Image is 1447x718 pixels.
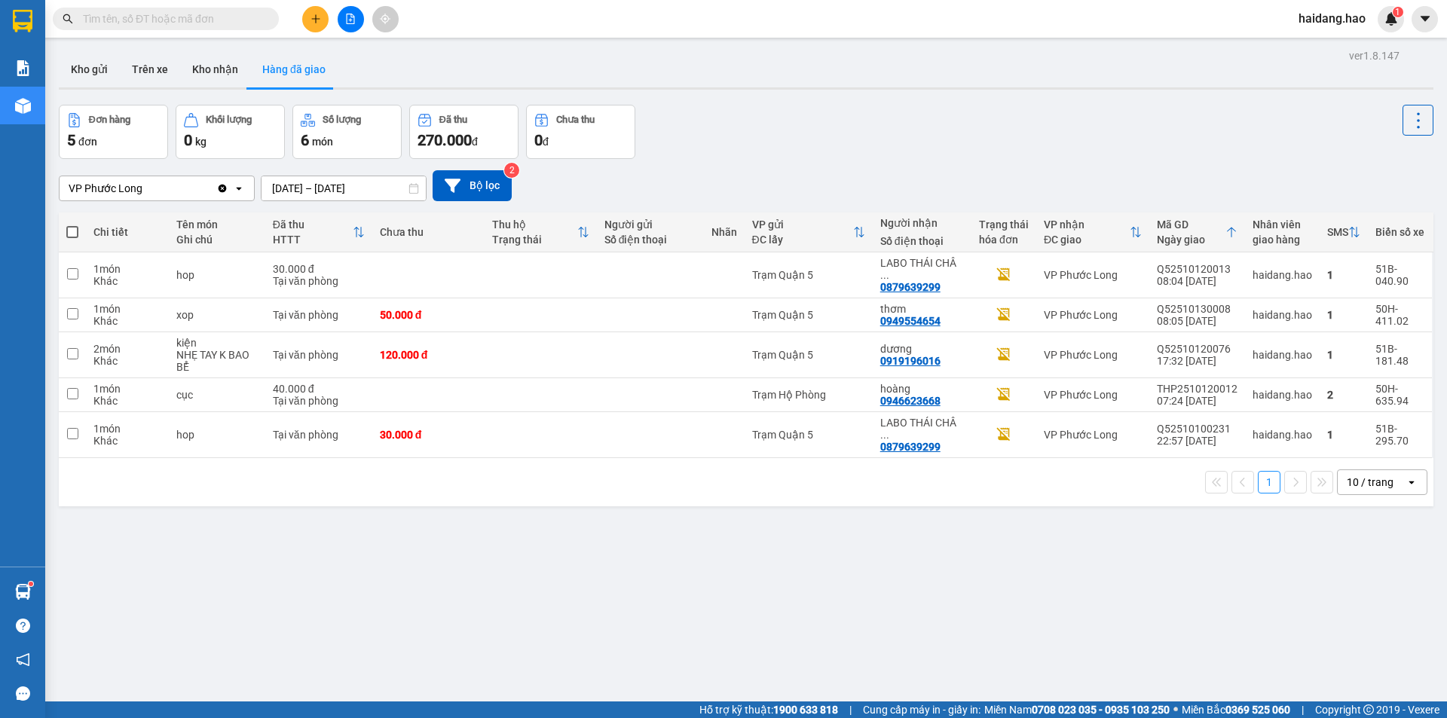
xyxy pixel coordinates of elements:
div: Đơn hàng [89,115,130,125]
div: HTTT [273,234,353,246]
div: 08:05 [DATE] [1157,315,1237,327]
div: Tại văn phòng [273,429,365,441]
button: Kho nhận [180,51,250,87]
button: Số lượng6món [292,105,402,159]
div: VP Phước Long [69,181,142,196]
div: Chi tiết [93,226,161,238]
div: 10 / trang [1347,475,1393,490]
span: notification [16,652,30,667]
span: 1 [1395,7,1400,17]
svg: Clear value [216,182,228,194]
div: Tại văn phòng [273,349,365,361]
div: Khác [93,355,161,367]
strong: 0708 023 035 - 0935 103 250 [1032,704,1170,716]
div: VP Phước Long [1044,429,1142,441]
button: Đã thu270.000đ [409,105,519,159]
div: VP Phước Long [1044,349,1142,361]
button: aim [372,6,399,32]
span: Cung cấp máy in - giấy in: [863,701,980,718]
div: haidang.hao [1253,429,1312,441]
div: Trạm Quận 5 [752,269,865,281]
button: Chưa thu0đ [526,105,635,159]
button: plus [302,6,329,32]
div: xop [176,309,258,321]
img: icon-new-feature [1384,12,1398,26]
div: Trạng thái [492,234,577,246]
div: LABO THÁI CHÂU NGÂN [880,417,964,441]
div: 1 [1327,309,1360,321]
sup: 1 [1393,7,1403,17]
span: plus [311,14,321,24]
div: 1 món [93,263,161,275]
div: Thu hộ [492,218,577,231]
div: Mã GD [1157,218,1225,231]
div: Tên món [176,218,258,231]
div: haidang.hao [1253,349,1312,361]
div: 0949554654 [880,315,941,327]
div: LABO THÁI CHÂU NGÂN [880,257,964,281]
div: Q52510120076 [1157,343,1237,355]
div: hoàng [880,383,964,395]
img: solution-icon [15,60,31,76]
div: 1 [1327,429,1360,441]
div: THP2510120012 [1157,383,1237,395]
span: 5 [67,131,75,149]
div: cục [176,389,258,401]
div: 1 [1327,269,1360,281]
div: 51B-295.70 [1375,423,1424,447]
span: question-circle [16,619,30,633]
div: Chưa thu [556,115,595,125]
div: hóa đơn [979,234,1029,246]
svg: open [233,182,245,194]
img: warehouse-icon [15,98,31,114]
div: hop [176,429,258,441]
div: Ngày giao [1157,234,1225,246]
button: Khối lượng0kg [176,105,285,159]
div: 07:24 [DATE] [1157,395,1237,407]
div: 2 [1327,389,1360,401]
span: copyright [1363,704,1374,715]
div: Khối lượng [206,115,252,125]
button: caret-down [1412,6,1438,32]
div: 50H-635.94 [1375,383,1424,407]
div: VP gửi [752,218,853,231]
div: haidang.hao [1253,269,1312,281]
th: Toggle SortBy [1149,212,1245,252]
div: Trạm Quận 5 [752,309,865,321]
div: Khác [93,315,161,327]
div: haidang.hao [1253,309,1312,321]
div: Chưa thu [380,226,477,238]
div: Khác [93,275,161,287]
th: Toggle SortBy [265,212,372,252]
sup: 2 [504,163,519,178]
div: 120.000 đ [380,349,477,361]
div: ĐC giao [1044,234,1130,246]
div: VP nhận [1044,218,1130,231]
span: đ [543,136,549,148]
div: Q52510130008 [1157,303,1237,315]
div: Tại văn phòng [273,395,365,407]
button: Kho gửi [59,51,120,87]
div: giao hàng [1253,234,1312,246]
div: dương [880,343,964,355]
div: Số điện thoại [604,234,696,246]
button: Hàng đã giao [250,51,338,87]
div: 08:04 [DATE] [1157,275,1237,287]
div: Trạm Hộ Phòng [752,389,865,401]
div: 1 món [93,423,161,435]
div: 30.000 đ [380,429,477,441]
div: 51B-181.48 [1375,343,1424,367]
div: NHẸ TAY K BAO BỂ [176,349,258,373]
svg: open [1406,476,1418,488]
span: 6 [301,131,309,149]
strong: 1900 633 818 [773,704,838,716]
div: Trạm Quận 5 [752,349,865,361]
div: 0919196016 [880,355,941,367]
div: Số điện thoại [880,235,964,247]
div: Đã thu [439,115,467,125]
div: VP Phước Long [1044,269,1142,281]
img: warehouse-icon [15,584,31,600]
span: đơn [78,136,97,148]
span: ... [880,429,889,441]
div: Đã thu [273,218,353,231]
